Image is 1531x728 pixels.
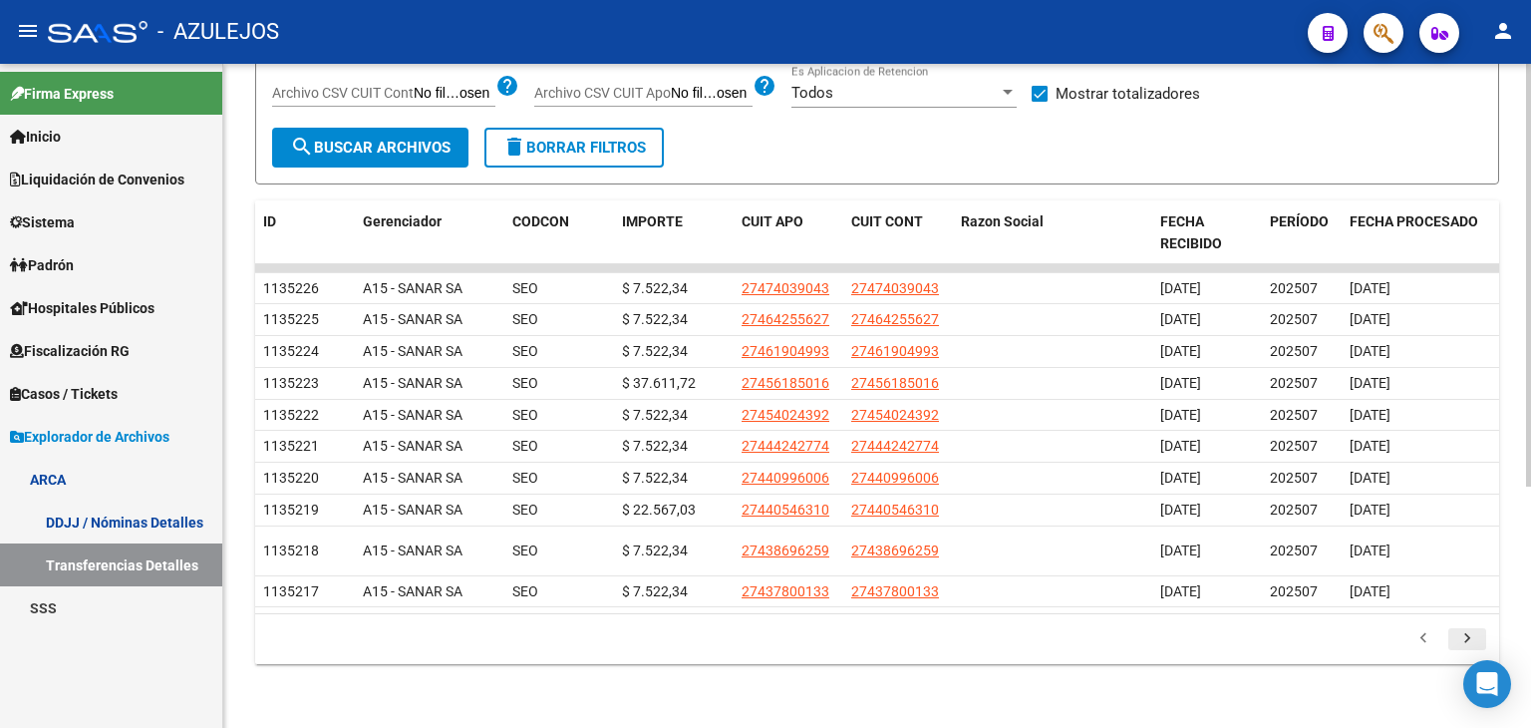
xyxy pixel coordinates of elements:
[157,10,279,54] span: - AZULEJOS
[1404,628,1442,650] a: go to previous page
[622,375,696,391] span: $ 37.611,72
[953,200,1152,266] datatable-header-cell: Razon Social
[512,280,538,296] span: SEO
[263,311,319,327] span: 1135225
[363,583,462,599] span: A15 - SANAR SA
[504,200,574,266] datatable-header-cell: CODCON
[1160,502,1201,518] span: [DATE]
[355,200,504,266] datatable-header-cell: Gerenciador
[272,128,468,168] button: Buscar Archivos
[1160,438,1201,454] span: [DATE]
[1463,660,1511,708] div: Open Intercom Messenger
[1160,311,1201,327] span: [DATE]
[622,543,688,558] span: $ 7.522,34
[263,407,319,423] span: 1135222
[851,407,939,423] span: 27454024392
[1160,543,1201,558] span: [DATE]
[512,438,538,454] span: SEO
[1270,502,1318,518] span: 202507
[495,74,519,98] mat-icon: help
[1491,19,1515,43] mat-icon: person
[1056,82,1200,106] span: Mostrar totalizadores
[10,211,75,233] span: Sistema
[263,343,319,359] span: 1135224
[363,375,462,391] span: A15 - SANAR SA
[961,213,1044,229] span: Razon Social
[363,470,462,486] span: A15 - SANAR SA
[1350,375,1390,391] span: [DATE]
[1160,470,1201,486] span: [DATE]
[263,280,319,296] span: 1135226
[512,543,538,558] span: SEO
[1262,200,1342,266] datatable-header-cell: PERÍODO
[10,169,184,190] span: Liquidación de Convenios
[534,85,671,101] span: Archivo CSV CUIT Apo
[363,280,462,296] span: A15 - SANAR SA
[1350,438,1390,454] span: [DATE]
[263,502,319,518] span: 1135219
[791,84,833,102] span: Todos
[512,311,538,327] span: SEO
[622,343,688,359] span: $ 7.522,34
[622,583,688,599] span: $ 7.522,34
[742,583,829,599] span: 27437800133
[742,470,829,486] span: 27440996006
[272,85,414,101] span: Archivo CSV CUIT Cont
[290,135,314,159] mat-icon: search
[622,502,696,518] span: $ 22.567,03
[1350,543,1390,558] span: [DATE]
[263,213,276,229] span: ID
[1350,502,1390,518] span: [DATE]
[1350,343,1390,359] span: [DATE]
[734,200,843,266] datatable-header-cell: CUIT APO
[1152,200,1262,266] datatable-header-cell: FECHA RECIBIDO
[1270,343,1318,359] span: 202507
[742,407,829,423] span: 27454024392
[363,213,442,229] span: Gerenciador
[1160,375,1201,391] span: [DATE]
[512,583,538,599] span: SEO
[851,543,939,558] span: 27438696259
[851,343,939,359] span: 27461904993
[263,438,319,454] span: 1135221
[363,343,462,359] span: A15 - SANAR SA
[263,470,319,486] span: 1135220
[742,375,829,391] span: 27456185016
[843,200,953,266] datatable-header-cell: CUIT CONT
[742,311,829,327] span: 27464255627
[1350,311,1390,327] span: [DATE]
[742,502,829,518] span: 27440546310
[1270,438,1318,454] span: 202507
[1160,280,1201,296] span: [DATE]
[1448,628,1486,650] a: go to next page
[414,85,495,103] input: Archivo CSV CUIT Cont
[1350,407,1390,423] span: [DATE]
[1350,470,1390,486] span: [DATE]
[622,311,688,327] span: $ 7.522,34
[622,470,688,486] span: $ 7.522,34
[512,470,538,486] span: SEO
[512,407,538,423] span: SEO
[363,543,462,558] span: A15 - SANAR SA
[512,375,538,391] span: SEO
[1270,407,1318,423] span: 202507
[851,311,939,327] span: 27464255627
[502,135,526,159] mat-icon: delete
[10,340,130,362] span: Fiscalización RG
[622,438,688,454] span: $ 7.522,34
[622,407,688,423] span: $ 7.522,34
[363,407,462,423] span: A15 - SANAR SA
[1270,375,1318,391] span: 202507
[851,280,939,296] span: 27474039043
[263,583,319,599] span: 1135217
[742,343,829,359] span: 27461904993
[614,200,734,266] datatable-header-cell: IMPORTE
[363,502,462,518] span: A15 - SANAR SA
[10,383,118,405] span: Casos / Tickets
[1342,200,1491,266] datatable-header-cell: FECHA PROCESADO
[1270,543,1318,558] span: 202507
[484,128,664,168] button: Borrar Filtros
[851,438,939,454] span: 27444242774
[1160,407,1201,423] span: [DATE]
[10,126,61,148] span: Inicio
